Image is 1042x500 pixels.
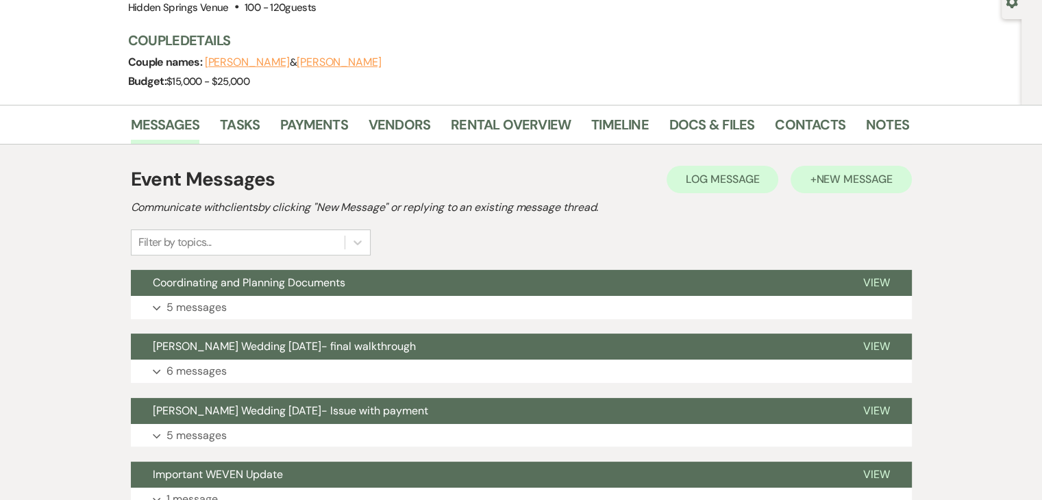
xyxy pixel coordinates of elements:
[131,424,912,447] button: 5 messages
[816,172,892,186] span: New Message
[166,362,227,380] p: 6 messages
[128,1,229,14] span: Hidden Springs Venue
[841,398,912,424] button: View
[280,114,348,144] a: Payments
[863,339,890,353] span: View
[131,462,841,488] button: Important WEVEN Update
[131,398,841,424] button: [PERSON_NAME] Wedding [DATE]- Issue with payment
[205,55,382,69] span: &
[369,114,430,144] a: Vendors
[128,31,895,50] h3: Couple Details
[128,74,167,88] span: Budget:
[791,166,911,193] button: +New Message
[131,360,912,383] button: 6 messages
[166,427,227,445] p: 5 messages
[866,114,909,144] a: Notes
[775,114,845,144] a: Contacts
[138,234,212,251] div: Filter by topics...
[451,114,571,144] a: Rental Overview
[245,1,316,14] span: 100 - 120 guests
[153,467,283,482] span: Important WEVEN Update
[131,114,200,144] a: Messages
[669,114,754,144] a: Docs & Files
[153,275,345,290] span: Coordinating and Planning Documents
[153,403,428,418] span: [PERSON_NAME] Wedding [DATE]- Issue with payment
[128,55,205,69] span: Couple names:
[686,172,759,186] span: Log Message
[863,403,890,418] span: View
[131,296,912,319] button: 5 messages
[591,114,649,144] a: Timeline
[220,114,260,144] a: Tasks
[131,334,841,360] button: [PERSON_NAME] Wedding [DATE]- final walkthrough
[131,165,275,194] h1: Event Messages
[841,334,912,360] button: View
[841,270,912,296] button: View
[131,199,912,216] h2: Communicate with clients by clicking "New Message" or replying to an existing message thread.
[205,57,290,68] button: [PERSON_NAME]
[166,75,249,88] span: $15,000 - $25,000
[153,339,416,353] span: [PERSON_NAME] Wedding [DATE]- final walkthrough
[841,462,912,488] button: View
[131,270,841,296] button: Coordinating and Planning Documents
[166,299,227,316] p: 5 messages
[297,57,382,68] button: [PERSON_NAME]
[667,166,778,193] button: Log Message
[863,467,890,482] span: View
[863,275,890,290] span: View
